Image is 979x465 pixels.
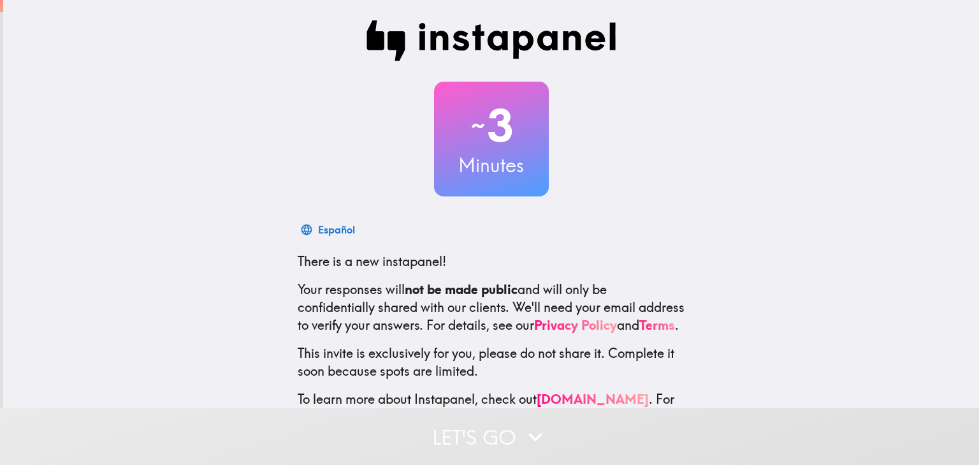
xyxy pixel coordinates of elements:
[537,391,649,407] a: [DOMAIN_NAME]
[639,317,675,333] a: Terms
[366,20,616,61] img: Instapanel
[469,107,487,145] span: ~
[298,344,685,380] p: This invite is exclusively for you, please do not share it. Complete it soon because spots are li...
[405,281,518,297] b: not be made public
[534,317,617,333] a: Privacy Policy
[434,100,549,152] h2: 3
[298,281,685,334] p: Your responses will and will only be confidentially shared with our clients. We'll need your emai...
[318,221,355,239] div: Español
[298,253,446,269] span: There is a new instapanel!
[298,217,360,242] button: Español
[434,152,549,179] h3: Minutes
[298,390,685,444] p: To learn more about Instapanel, check out . For questions or help, email us at .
